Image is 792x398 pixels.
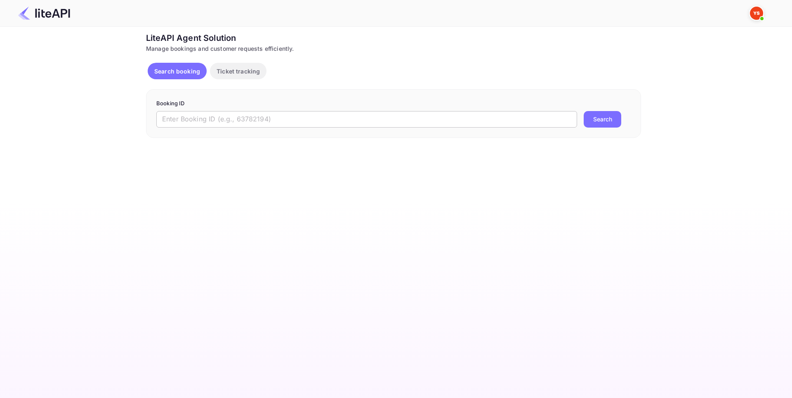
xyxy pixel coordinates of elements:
input: Enter Booking ID (e.g., 63782194) [156,111,577,128]
p: Booking ID [156,99,631,108]
img: Yandex Support [750,7,763,20]
p: Search booking [154,67,200,76]
div: Manage bookings and customer requests efficiently. [146,44,641,53]
p: Ticket tracking [217,67,260,76]
button: Search [584,111,621,128]
img: LiteAPI Logo [18,7,70,20]
div: LiteAPI Agent Solution [146,32,641,44]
